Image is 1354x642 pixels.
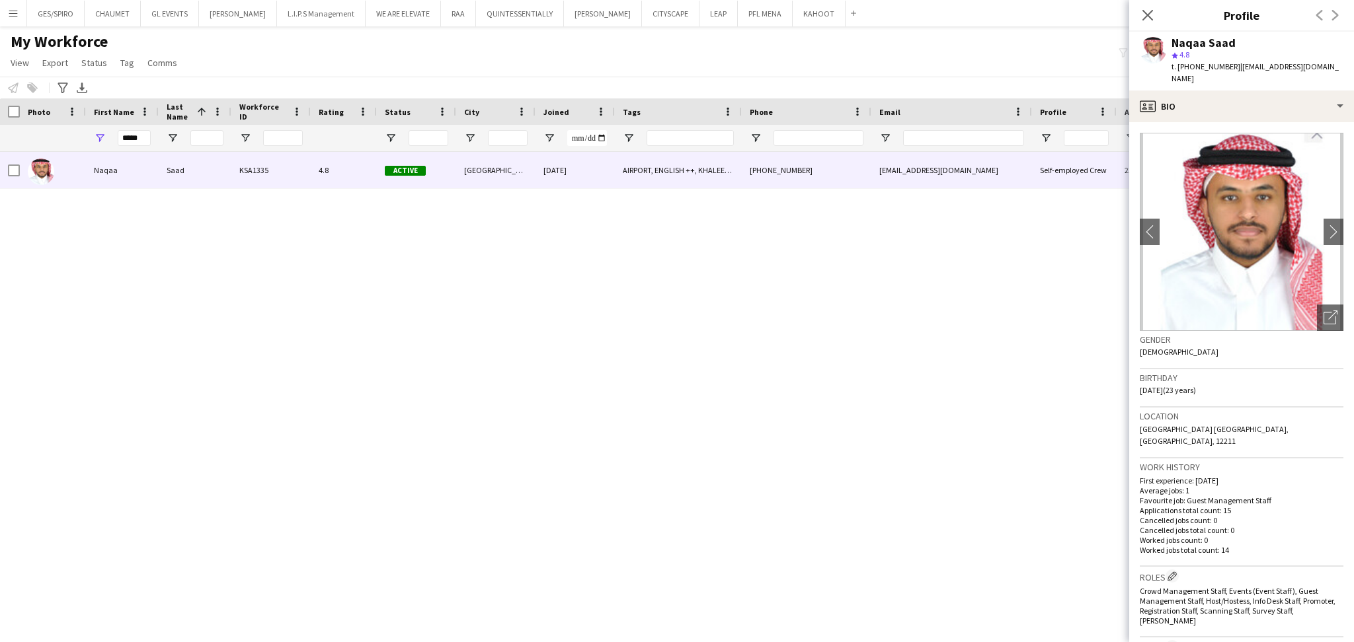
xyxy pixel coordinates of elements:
p: Worked jobs count: 0 [1140,535,1343,545]
p: Cancelled jobs count: 0 [1140,515,1343,525]
button: Open Filter Menu [879,132,891,144]
button: Open Filter Menu [167,132,179,144]
div: Open photos pop-in [1317,304,1343,331]
a: Status [76,54,112,71]
span: 4.8 [1179,50,1189,59]
div: 4.8 [311,152,377,188]
h3: Location [1140,410,1343,422]
input: Tags Filter Input [647,130,734,146]
input: Workforce ID Filter Input [263,130,303,146]
button: WE ARE ELEVATE [366,1,441,26]
span: Email [879,107,900,117]
img: Crew avatar or photo [1140,133,1343,331]
div: [GEOGRAPHIC_DATA] [456,152,536,188]
app-action-btn: Advanced filters [55,80,71,96]
h3: Work history [1140,461,1343,473]
input: City Filter Input [488,130,528,146]
span: [DEMOGRAPHIC_DATA] [1140,347,1218,357]
div: KSA1335 [231,152,311,188]
input: Last Name Filter Input [190,130,223,146]
input: Email Filter Input [903,130,1024,146]
span: Phone [750,107,773,117]
span: First Name [94,107,134,117]
button: Open Filter Menu [94,132,106,144]
span: Photo [28,107,50,117]
button: Open Filter Menu [750,132,762,144]
button: Open Filter Menu [1125,132,1136,144]
button: L.I.P.S Management [277,1,366,26]
p: Worked jobs total count: 14 [1140,545,1343,555]
span: Status [81,57,107,69]
p: Applications total count: 15 [1140,505,1343,515]
span: Comms [147,57,177,69]
p: Average jobs: 1 [1140,485,1343,495]
span: Tag [120,57,134,69]
button: LEAP [699,1,738,26]
button: Open Filter Menu [543,132,555,144]
p: Cancelled jobs total count: 0 [1140,525,1343,535]
button: Open Filter Menu [239,132,251,144]
h3: Profile [1129,7,1354,24]
button: CITYSCAPE [642,1,699,26]
div: Naqaa [86,152,159,188]
span: View [11,57,29,69]
button: Open Filter Menu [1040,132,1052,144]
input: First Name Filter Input [118,130,151,146]
button: Open Filter Menu [464,132,476,144]
span: Joined [543,107,569,117]
div: AIRPORT, ENGLISH ++, KHALEEJI PROFILE, SAUDI NATIONAL, TOP HOST/HOSTESS, TOP PROMOTER, TOP [PERSO... [615,152,742,188]
input: Phone Filter Input [774,130,863,146]
span: Tags [623,107,641,117]
span: t. [PHONE_NUMBER] [1172,61,1240,71]
button: Open Filter Menu [385,132,397,144]
button: PFL MENA [738,1,793,26]
p: Favourite job: Guest Management Staff [1140,495,1343,505]
button: Open Filter Menu [623,132,635,144]
span: Profile [1040,107,1066,117]
button: CHAUMET [85,1,141,26]
button: QUINTESSENTIALLY [476,1,564,26]
img: Naqaa Saad [28,159,54,185]
span: Crowd Management Staff, Events (Event Staff), Guest Management Staff, Host/Hostess, Info Desk Sta... [1140,586,1335,625]
button: [PERSON_NAME] [199,1,277,26]
span: [DATE] (23 years) [1140,385,1196,395]
span: Export [42,57,68,69]
span: City [464,107,479,117]
span: [GEOGRAPHIC_DATA] [GEOGRAPHIC_DATA], [GEOGRAPHIC_DATA], 12211 [1140,424,1289,446]
input: Profile Filter Input [1064,130,1109,146]
span: Last Name [167,102,192,122]
span: My Workforce [11,32,108,52]
div: 23 [1117,152,1172,188]
span: Active [385,166,426,176]
div: Naqaa Saad [1172,37,1236,49]
div: [DATE] [536,152,615,188]
div: [EMAIL_ADDRESS][DOMAIN_NAME] [871,152,1032,188]
span: Age [1125,107,1138,117]
button: GES/SPIRO [27,1,85,26]
span: | [EMAIL_ADDRESS][DOMAIN_NAME] [1172,61,1339,83]
h3: Birthday [1140,372,1343,384]
a: Tag [115,54,139,71]
div: Bio [1129,90,1354,122]
p: First experience: [DATE] [1140,476,1343,485]
input: Joined Filter Input [567,130,607,146]
div: Saad [159,152,231,188]
input: Status Filter Input [409,130,448,146]
div: [PHONE_NUMBER] [742,152,871,188]
span: Status [385,107,411,117]
a: Comms [142,54,182,71]
button: GL EVENTS [141,1,199,26]
div: Self-employed Crew [1032,152,1117,188]
h3: Gender [1140,334,1343,345]
app-action-btn: Export XLSX [74,80,90,96]
button: KAHOOT [793,1,846,26]
span: Rating [319,107,344,117]
a: Export [37,54,73,71]
span: Workforce ID [239,102,287,122]
h3: Roles [1140,569,1343,583]
button: [PERSON_NAME] [564,1,642,26]
a: View [5,54,34,71]
button: RAA [441,1,476,26]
